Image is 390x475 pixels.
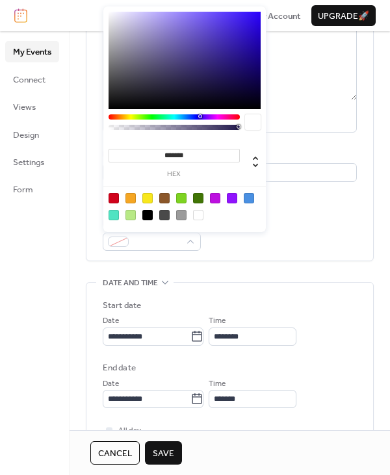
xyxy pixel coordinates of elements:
[159,210,170,220] div: #4A4A4A
[5,151,59,172] a: Settings
[193,193,203,203] div: #417505
[209,315,226,327] span: Time
[103,361,136,374] div: End date
[255,10,300,23] span: My Account
[5,96,59,117] a: Views
[13,45,51,58] span: My Events
[125,210,136,220] div: #B8E986
[103,277,158,290] span: Date and time
[13,73,45,86] span: Connect
[142,210,153,220] div: #000000
[210,193,220,203] div: #BD10E0
[103,315,119,327] span: Date
[13,129,39,142] span: Design
[103,299,141,312] div: Start date
[318,10,369,23] span: Upgrade 🚀
[159,193,170,203] div: #8B572A
[153,447,174,460] span: Save
[5,41,59,62] a: My Events
[176,193,187,203] div: #7ED321
[142,193,153,203] div: #F8E71C
[13,183,33,196] span: Form
[118,424,141,437] span: All day
[244,193,254,203] div: #4A90E2
[109,193,119,203] div: #D0021B
[227,193,237,203] div: #9013FE
[103,378,119,391] span: Date
[14,8,27,23] img: logo
[98,447,132,460] span: Cancel
[5,179,59,199] a: Form
[90,441,140,465] button: Cancel
[109,171,240,178] label: hex
[193,210,203,220] div: #FFFFFF
[145,441,182,465] button: Save
[5,124,59,145] a: Design
[255,9,300,22] a: My Account
[13,101,36,114] span: Views
[176,210,187,220] div: #9B9B9B
[109,210,119,220] div: #50E3C2
[13,156,44,169] span: Settings
[5,69,59,90] a: Connect
[125,193,136,203] div: #F5A623
[311,5,376,26] button: Upgrade🚀
[209,378,226,391] span: Time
